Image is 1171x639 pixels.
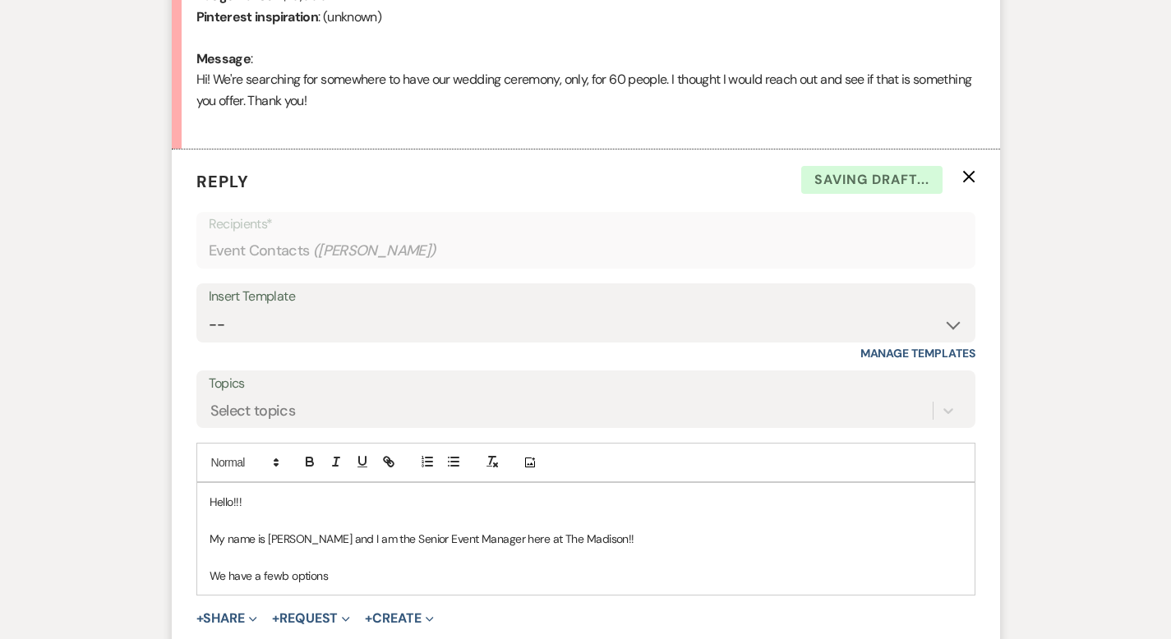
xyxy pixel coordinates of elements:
[210,530,962,548] p: My name is [PERSON_NAME] and I am the Senior Event Manager here at The Madison!!
[801,166,943,194] span: Saving draft...
[196,171,249,192] span: Reply
[210,567,962,585] p: We have a fewb options
[209,235,963,267] div: Event Contacts
[365,612,372,625] span: +
[860,346,975,361] a: Manage Templates
[196,612,258,625] button: Share
[272,612,279,625] span: +
[209,372,963,396] label: Topics
[313,240,436,262] span: ( [PERSON_NAME] )
[209,285,963,309] div: Insert Template
[196,612,204,625] span: +
[365,612,433,625] button: Create
[196,50,251,67] b: Message
[209,214,963,235] p: Recipients*
[210,493,962,511] p: Hello!!!
[272,612,350,625] button: Request
[196,8,319,25] b: Pinterest inspiration
[210,400,296,422] div: Select topics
